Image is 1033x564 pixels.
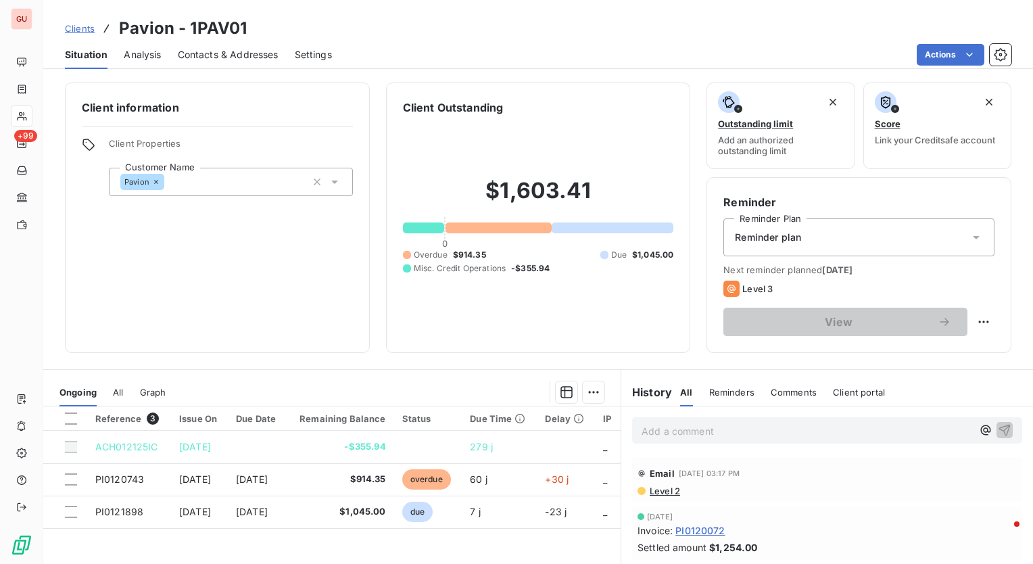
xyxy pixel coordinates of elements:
[95,473,144,485] span: PI0120743
[236,506,268,517] span: [DATE]
[414,249,448,261] span: Overdue
[545,413,587,424] div: Delay
[14,130,37,142] span: +99
[680,387,692,398] span: All
[179,506,211,517] span: [DATE]
[295,48,332,62] span: Settings
[723,308,967,336] button: View
[621,384,672,400] h6: History
[65,23,95,34] span: Clients
[987,518,1019,550] iframe: Intercom live chat
[603,506,607,517] span: _
[822,264,852,275] span: [DATE]
[742,283,773,294] span: Level 3
[709,387,754,398] span: Reminders
[875,118,900,129] span: Score
[59,387,97,398] span: Ongoing
[164,176,175,188] input: Add a tag
[82,99,353,116] h6: Client information
[95,441,158,452] span: ACH012125IC
[833,387,885,398] span: Client portal
[65,22,95,35] a: Clients
[603,413,612,424] div: IP
[11,534,32,556] img: Logo LeanPay
[236,413,279,424] div: Due Date
[178,48,279,62] span: Contacts & Addresses
[402,413,454,424] div: Status
[679,469,740,477] span: [DATE] 03:17 PM
[603,473,607,485] span: _
[95,506,143,517] span: PI0121898
[295,413,386,424] div: Remaining Balance
[179,413,220,424] div: Issue On
[402,502,433,522] span: due
[236,473,268,485] span: [DATE]
[650,468,675,479] span: Email
[511,262,550,275] span: -$355.94
[124,48,161,62] span: Analysis
[647,513,673,521] span: [DATE]
[675,523,725,538] span: PI0120072
[402,469,451,490] span: overdue
[603,441,607,452] span: _
[295,473,386,486] span: $914.35
[179,441,211,452] span: [DATE]
[545,506,567,517] span: -23 j
[442,238,448,249] span: 0
[723,264,994,275] span: Next reminder planned
[147,413,159,425] span: 3
[414,262,506,275] span: Misc. Credit Operations
[648,486,680,496] span: Level 2
[632,249,673,261] span: $1,045.00
[470,441,493,452] span: 279 j
[706,83,855,169] button: Outstanding limitAdd an authorized outstanding limit
[11,8,32,30] div: GU
[875,135,995,145] span: Link your Creditsafe account
[638,523,673,538] span: Invoice :
[718,118,793,129] span: Outstanding limit
[403,99,504,116] h6: Client Outstanding
[723,194,994,210] h6: Reminder
[735,231,801,244] span: Reminder plan
[119,16,247,41] h3: Pavion - 1PAV01
[140,387,166,398] span: Graph
[611,249,627,261] span: Due
[113,387,123,398] span: All
[403,177,674,218] h2: $1,603.41
[295,440,386,454] span: -$355.94
[771,387,817,398] span: Comments
[740,316,938,327] span: View
[470,473,487,485] span: 60 j
[65,48,107,62] span: Situation
[917,44,984,66] button: Actions
[124,178,149,186] span: Pavion
[709,540,757,555] span: $1,254.00
[545,473,569,485] span: +30 j
[179,473,211,485] span: [DATE]
[470,506,480,517] span: 7 j
[95,413,163,425] div: Reference
[109,138,353,157] span: Client Properties
[470,413,529,424] div: Due Time
[718,135,843,156] span: Add an authorized outstanding limit
[638,540,706,555] span: Settled amount
[295,505,386,519] span: $1,045.00
[863,83,1011,169] button: ScoreLink your Creditsafe account
[453,249,486,261] span: $914.35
